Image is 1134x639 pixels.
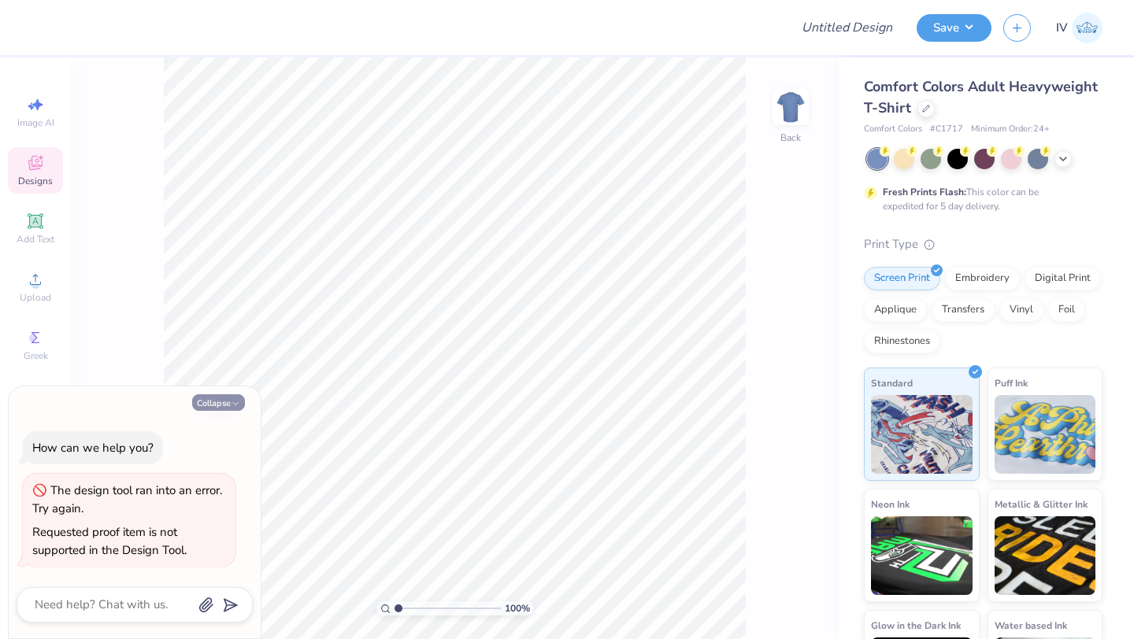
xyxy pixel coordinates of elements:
[995,375,1028,391] span: Puff Ink
[864,77,1098,117] span: Comfort Colors Adult Heavyweight T-Shirt
[945,267,1020,290] div: Embroidery
[864,267,940,290] div: Screen Print
[775,91,806,123] img: Back
[864,123,922,136] span: Comfort Colors
[995,395,1096,474] img: Puff Ink
[995,496,1088,512] span: Metallic & Glitter Ink
[1072,13,1102,43] img: Isha Veturkar
[871,375,913,391] span: Standard
[192,394,245,411] button: Collapse
[505,601,530,615] span: 100 %
[17,233,54,246] span: Add Text
[1048,298,1085,322] div: Foil
[917,14,991,42] button: Save
[32,440,154,456] div: How can we help you?
[20,291,51,304] span: Upload
[18,175,53,187] span: Designs
[780,131,801,145] div: Back
[32,482,222,516] div: The design tool ran into an error. Try again.
[1056,13,1102,43] a: IV
[871,496,910,512] span: Neon Ink
[995,516,1096,595] img: Metallic & Glitter Ink
[932,298,995,322] div: Transfers
[971,123,1050,136] span: Minimum Order: 24 +
[17,116,54,129] span: Image AI
[871,516,973,595] img: Neon Ink
[864,298,927,322] div: Applique
[999,298,1043,322] div: Vinyl
[789,12,905,43] input: Untitled Design
[1025,267,1101,290] div: Digital Print
[995,617,1067,633] span: Water based Ink
[1056,19,1068,37] span: IV
[871,617,961,633] span: Glow in the Dark Ink
[864,235,1102,253] div: Print Type
[24,349,48,362] span: Greek
[864,330,940,353] div: Rhinestones
[883,186,966,198] strong: Fresh Prints Flash:
[883,185,1077,213] div: This color can be expedited for 5 day delivery.
[32,524,187,558] div: Requested proof item is not supported in the Design Tool.
[930,123,963,136] span: # C1717
[871,395,973,474] img: Standard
